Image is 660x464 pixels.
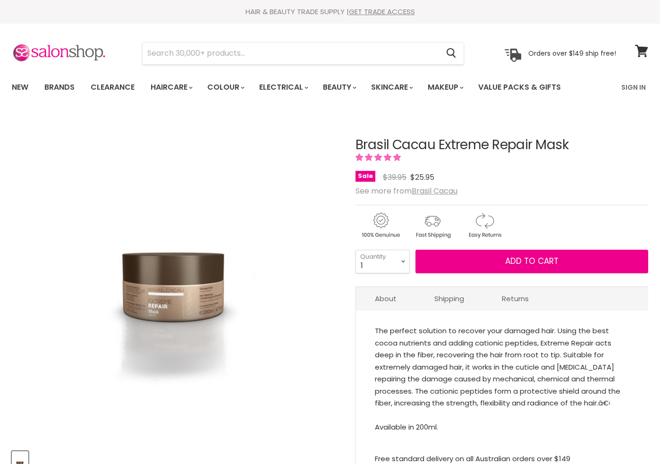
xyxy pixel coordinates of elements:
h1: Brasil Cacau Extreme Repair Mask [355,138,648,152]
span: Add to cart [505,255,558,267]
span: $25.95 [410,172,434,183]
div: The perfect solution to recover your damaged hair. Using the best cocoa nutrients and adding cati... [375,325,629,433]
a: Skincare [364,77,419,97]
span: See more from [355,186,457,196]
a: GET TRADE ACCESS [349,7,415,17]
ul: Main menu [5,74,592,101]
a: New [5,77,35,97]
input: Search [143,42,439,64]
form: Product [142,42,464,65]
img: Brasil Cacau Extreme Repair Mask [67,114,285,442]
img: returns.gif [459,211,509,240]
a: Clearance [84,77,142,97]
img: shipping.gif [407,211,457,240]
a: Haircare [144,77,198,97]
p: Orders over $149 ship free! [528,49,616,57]
div: Brasil Cacau Extreme Repair Mask image. Click or Scroll to Zoom. [12,114,339,442]
button: Add to cart [415,250,648,273]
a: Sign In [616,77,652,97]
a: Returns [483,287,548,310]
span: Sale [355,171,375,182]
a: Beauty [316,77,362,97]
a: Shipping [415,287,483,310]
span: $39.95 [383,172,406,183]
span: 5.00 stars [355,152,403,163]
a: Brasil Cacau [412,186,457,196]
a: Brands [37,77,82,97]
a: About [356,287,415,310]
img: genuine.gif [355,211,406,240]
a: Colour [200,77,250,97]
select: Quantity [355,250,410,273]
a: Makeup [421,77,469,97]
a: Value Packs & Gifts [471,77,568,97]
button: Search [439,42,464,64]
a: Electrical [252,77,314,97]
